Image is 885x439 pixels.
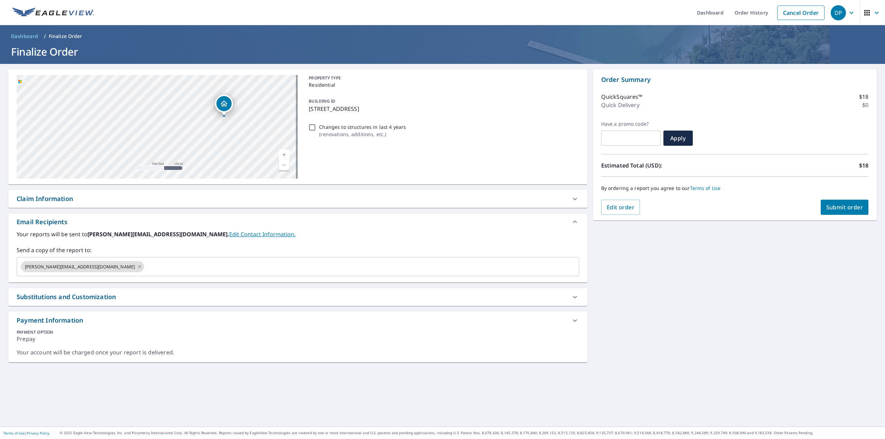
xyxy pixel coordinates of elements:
p: [STREET_ADDRESS] [309,105,576,113]
label: Your reports will be sent to [17,230,579,238]
button: Edit order [601,200,640,215]
p: Estimated Total (USD): [601,161,735,170]
h1: Finalize Order [8,45,877,59]
div: Payment Information [17,316,83,325]
p: PROPERTY TYPE [309,75,576,81]
nav: breadcrumb [8,31,877,42]
span: Submit order [826,203,863,211]
a: EditContactInfo [229,230,296,238]
a: Terms of Use [3,431,25,436]
p: | [3,431,49,435]
a: Privacy Policy [27,431,49,436]
div: DP [831,5,846,20]
div: Payment Information [8,312,587,329]
p: Finalize Order [49,33,82,40]
div: Prepay [17,335,579,349]
button: Apply [663,131,693,146]
div: Email Recipients [17,217,67,227]
div: Your account will be charged once your report is delivered. [17,349,579,356]
a: Dashboard [8,31,41,42]
span: Apply [669,134,687,142]
p: Residential [309,81,576,88]
div: Dropped pin, building 1, Residential property, 1575 N 1060 Rd Lawrence, KS 66046 [215,95,233,116]
p: QuickSquares™ [601,93,643,101]
span: Edit order [607,203,635,211]
label: Have a promo code? [601,121,661,127]
p: BUILDING ID [309,98,335,104]
p: © 2025 Eagle View Technologies, Inc. and Pictometry International Corp. All Rights Reserved. Repo... [60,430,882,436]
p: $0 [862,101,868,109]
label: Send a copy of the report to: [17,246,579,254]
div: Email Recipients [8,213,587,230]
p: $18 [859,93,868,101]
a: Current Level 16, Zoom Out [279,160,289,170]
div: Substitutions and Customization [8,288,587,306]
img: EV Logo [12,8,94,18]
p: Order Summary [601,75,868,84]
li: / [44,32,46,40]
div: [PERSON_NAME][EMAIL_ADDRESS][DOMAIN_NAME] [21,261,144,272]
div: Claim Information [17,194,73,203]
div: Claim Information [8,190,587,208]
p: By ordering a report you agree to our [601,185,868,191]
p: $18 [859,161,868,170]
span: Dashboard [11,33,38,40]
b: [PERSON_NAME][EMAIL_ADDRESS][DOMAIN_NAME]. [87,230,229,238]
div: Substitutions and Customization [17,292,116,302]
p: Quick Delivery [601,101,640,109]
span: [PERSON_NAME][EMAIL_ADDRESS][DOMAIN_NAME] [21,264,139,270]
a: Cancel Order [777,6,825,20]
p: Changes to structures in last 4 years [319,123,406,131]
a: Current Level 16, Zoom In [279,150,289,160]
div: PAYMENT OPTION [17,329,579,335]
p: ( renovations, additions, etc. ) [319,131,406,138]
a: Terms of Use [690,185,721,191]
button: Submit order [821,200,869,215]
